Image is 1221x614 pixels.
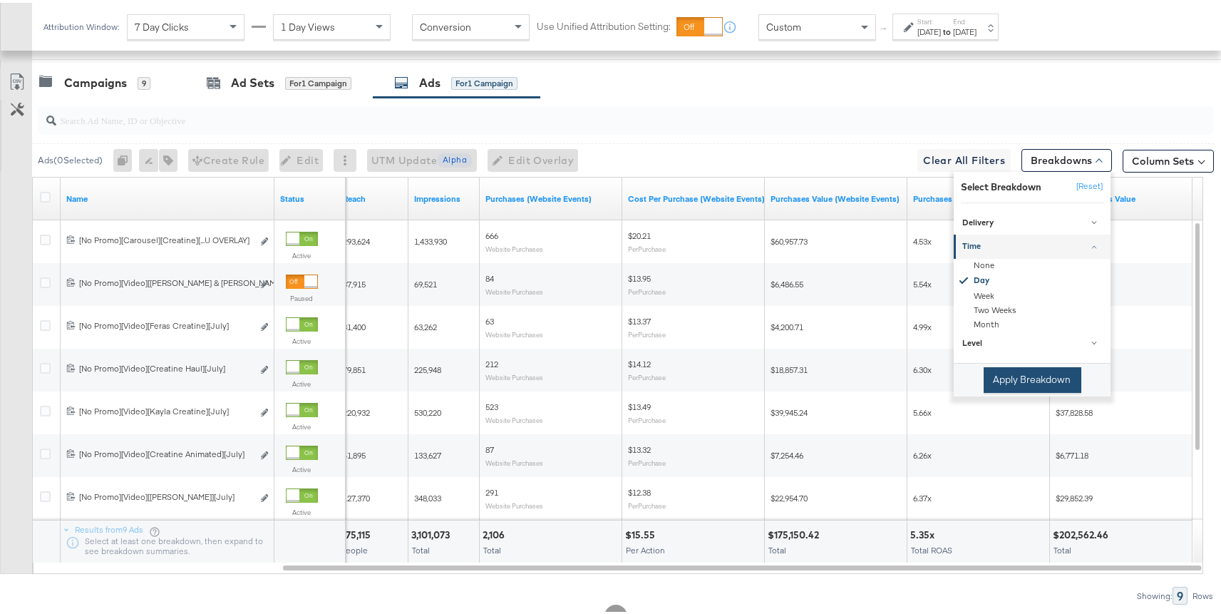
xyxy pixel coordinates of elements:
span: Per Action [626,542,665,553]
span: $20.21 [628,227,651,238]
div: 2,106 [483,526,509,539]
a: The total value of the purchase actions divided by spend tracked by your Custom Audience pixel on... [913,190,1044,202]
button: Clear All Filters [917,146,1011,169]
span: 41,895 [343,447,366,458]
div: [No Promo][Video][Creatine Animated][July] [79,446,252,457]
label: Active [286,419,318,429]
span: $7,254.46 [771,447,803,458]
span: 84 [485,270,494,281]
span: $18,857.31 [771,362,808,372]
span: Conversion [420,18,471,31]
span: $14.12 [628,356,651,367]
span: $13.37 [628,313,651,324]
a: Ad Name. [66,190,269,202]
span: 291 [485,484,498,495]
div: [DATE] [953,24,977,35]
span: 293,624 [343,233,370,244]
span: 1,433,930 [414,233,447,244]
a: The total value of the purchase actions tracked by your Custom Audience pixel on your website aft... [771,190,902,202]
div: [DATE] [917,24,941,35]
sub: Per Purchase [628,242,666,250]
span: 127,370 [343,490,370,501]
sub: Per Purchase [628,456,666,464]
div: $202,562.46 [1053,526,1113,539]
div: Ads [419,72,441,88]
span: 666 [485,227,498,238]
span: 7 Day Clicks [135,18,189,31]
sub: Website Purchases [485,456,543,464]
span: 212 [485,356,498,367]
label: Start: [917,14,941,24]
div: [No Promo][Video][Feras Creatine][July] [79,317,252,329]
div: Level [962,336,1104,347]
span: Total [768,542,786,553]
span: 6.37x [913,490,932,501]
div: $15.55 [625,526,659,539]
a: The average cost for each purchase tracked by your Custom Audience pixel on your website after pe... [628,190,765,202]
div: Two Weeks [956,301,1111,315]
div: Ad Sets [231,72,274,88]
a: The number of times a purchase was made tracked by your Custom Audience pixel on your website aft... [485,190,617,202]
span: Clear All Filters [923,149,1005,167]
div: None [956,256,1111,270]
span: Total ROAS [911,542,952,553]
a: The number of people your ad was served to. [343,190,403,202]
button: [Reset] [1068,173,1103,195]
span: 5.54x [913,276,932,287]
div: 3,101,073 [411,526,454,539]
div: Rows [1192,588,1214,598]
sub: Website Purchases [485,327,543,336]
span: 4.53x [913,233,932,244]
span: 63 [485,313,494,324]
label: Use Unified Attribution Setting: [537,17,671,31]
div: [No Promo][Video][[PERSON_NAME] & [PERSON_NAME]..ine][July] [79,275,252,286]
span: $6,771.18 [1056,447,1088,458]
span: 79,851 [343,362,366,372]
button: Breakdowns [1021,146,1112,169]
span: $4,200.71 [771,319,803,329]
div: for 1 Campaign [285,74,351,87]
div: [No Promo][Video][Kayla Creatine][July] [79,403,252,414]
span: 220,932 [343,404,370,415]
span: $12.38 [628,484,651,495]
div: Time [954,256,1111,329]
span: $6,486.55 [771,276,803,287]
span: 530,220 [414,404,441,415]
div: Campaigns [64,72,127,88]
sub: Website Purchases [485,413,543,421]
sub: Website Purchases [485,370,543,379]
span: Total [483,542,501,553]
span: 31,400 [343,319,366,329]
button: Apply Breakdown [984,364,1081,390]
div: for 1 Campaign [451,74,517,87]
input: Search Ad Name, ID or Objective [56,98,1107,126]
div: [No Promo][Video][Creatine Haul][July] [79,360,252,372]
div: 9 [138,74,150,87]
label: Active [286,505,318,514]
span: $13.32 [628,441,651,452]
div: 0 [113,146,139,169]
span: $39,945.24 [771,404,808,415]
span: $37,828.58 [1056,404,1093,415]
label: Active [286,377,318,386]
a: Delivery [954,208,1111,232]
a: Shows the current state of your Ad. [280,190,340,202]
div: Month [956,315,1111,329]
span: $29,852.39 [1056,490,1093,501]
span: 69,521 [414,276,437,287]
label: Paused [286,291,318,300]
span: $13.95 [628,270,651,281]
span: 87 [485,441,494,452]
a: Level [954,329,1111,353]
sub: Per Purchase [628,498,666,507]
span: 225,948 [414,362,441,372]
div: Select Breakdown [961,178,1041,191]
div: Time [962,238,1104,250]
span: 4.99x [913,319,932,329]
button: Column Sets [1123,147,1214,170]
span: 1 Day Views [281,18,335,31]
label: End: [953,14,977,24]
label: Active [286,334,318,343]
a: The number of times your ad was served. On mobile apps an ad is counted as served the first time ... [414,190,474,202]
strong: to [941,24,953,34]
